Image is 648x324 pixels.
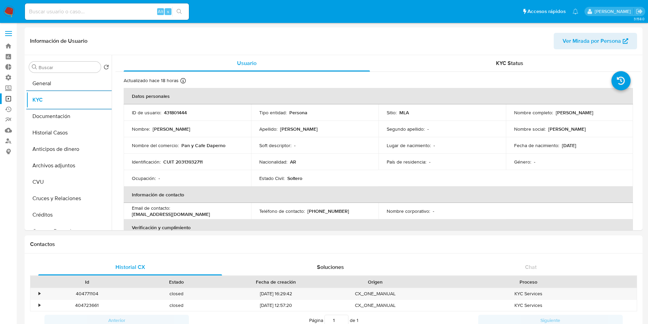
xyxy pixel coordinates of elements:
input: Buscar [39,64,98,70]
div: Fecha de creación [226,278,326,285]
span: Soluciones [317,263,344,271]
button: CVU [26,174,112,190]
button: Anticipos de dinero [26,141,112,157]
span: Chat [525,263,537,271]
input: Buscar usuario o caso... [25,7,189,16]
div: Origen [335,278,415,285]
p: Teléfono de contacto : [259,208,305,214]
p: Nombre corporativo : [387,208,430,214]
span: Alt [158,8,163,15]
div: Proceso [425,278,632,285]
button: Historial Casos [26,125,112,141]
a: Notificaciones [573,9,578,14]
th: Datos personales [124,88,633,104]
span: 1 [357,317,358,324]
p: Género : [514,159,531,165]
div: closed [132,288,221,299]
p: CUIT 20313932711 [163,159,203,165]
p: [EMAIL_ADDRESS][DOMAIN_NAME] [132,211,210,217]
p: Soltero [287,175,302,181]
span: Accesos rápidos [527,8,566,15]
p: Email de contacto : [132,205,170,211]
p: AR [290,159,296,165]
p: [PERSON_NAME] [153,126,190,132]
div: closed [132,300,221,311]
p: - [429,159,430,165]
p: Fecha de nacimiento : [514,142,559,148]
button: Buscar [32,64,37,70]
p: Apellido : [259,126,277,132]
p: [DATE] [562,142,576,148]
p: Estado Civil : [259,175,285,181]
p: Persona [289,109,307,116]
p: MLA [399,109,409,116]
div: • [39,290,40,297]
p: [PERSON_NAME] [548,126,586,132]
div: [DATE] 12:57:20 [221,300,331,311]
p: - [158,175,160,181]
button: search-icon [172,7,186,16]
div: 404771104 [42,288,132,299]
p: gustavo.deseta@mercadolibre.com [595,8,633,15]
p: ID de usuario : [132,109,161,116]
a: Salir [636,8,643,15]
div: [DATE] 16:29:42 [221,288,331,299]
button: Volver al orden por defecto [104,64,109,72]
p: Segundo apellido : [387,126,425,132]
p: Nombre social : [514,126,546,132]
div: KYC Services [420,288,637,299]
p: País de residencia : [387,159,426,165]
p: Pan y Cafe Daperno [181,142,225,148]
th: Información de contacto [124,186,633,203]
p: [PERSON_NAME] [556,109,593,116]
th: Verificación y cumplimiento [124,219,633,236]
div: CX_ONE_MANUAL [331,288,420,299]
span: KYC Status [496,59,523,67]
p: Ocupación : [132,175,156,181]
p: [PHONE_NUMBER] [307,208,349,214]
span: Usuario [237,59,257,67]
p: Nombre completo : [514,109,553,116]
p: Identificación : [132,159,161,165]
p: Sitio : [387,109,397,116]
div: Estado [137,278,217,285]
span: Ver Mirada por Persona [563,33,621,49]
div: Id [47,278,127,285]
div: 404723661 [42,300,132,311]
p: - [294,142,295,148]
p: [PERSON_NAME] [280,126,318,132]
span: Historial CX [115,263,145,271]
h1: Información de Usuario [30,38,87,44]
p: Actualizado hace 18 horas [124,77,179,84]
p: 431801444 [164,109,187,116]
p: Nombre del comercio : [132,142,179,148]
p: - [433,208,434,214]
button: Archivos adjuntos [26,157,112,174]
button: General [26,75,112,92]
button: Cruces y Relaciones [26,190,112,207]
div: CX_ONE_MANUAL [331,300,420,311]
div: • [39,302,40,309]
h1: Contactos [30,241,637,248]
p: Tipo entidad : [259,109,287,116]
div: KYC Services [420,300,637,311]
p: - [427,126,429,132]
span: s [167,8,169,15]
p: - [433,142,435,148]
button: KYC [26,92,112,108]
p: - [534,159,535,165]
p: Nacionalidad : [259,159,287,165]
button: Documentación [26,108,112,125]
button: Créditos [26,207,112,223]
button: Cuentas Bancarias [26,223,112,239]
p: Soft descriptor : [259,142,291,148]
button: Ver Mirada por Persona [554,33,637,49]
p: Lugar de nacimiento : [387,142,431,148]
p: Nombre : [132,126,150,132]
